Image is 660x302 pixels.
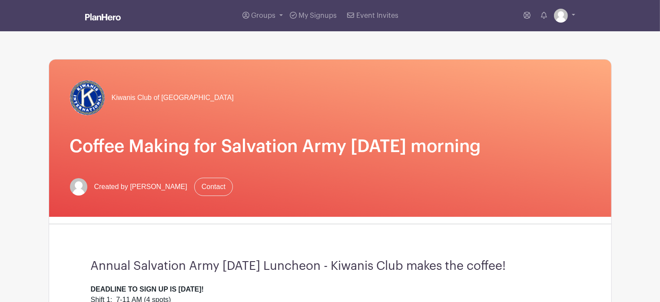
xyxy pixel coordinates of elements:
h3: Annual Salvation Army [DATE] Luncheon - Kiwanis Club makes the coffee! [91,259,570,274]
span: My Signups [298,12,337,19]
img: default-ce2991bfa6775e67f084385cd625a349d9dcbb7a52a09fb2fda1e96e2d18dcdb.png [70,178,87,196]
span: Kiwanis Club of [GEOGRAPHIC_DATA] [112,93,234,103]
span: Groups [251,12,275,19]
img: KI_seal_color.jpg [70,80,105,115]
strong: DEADLINE TO SIGN UP IS [DATE]! [91,285,204,293]
span: Created by [PERSON_NAME] [94,182,187,192]
span: Event Invites [356,12,398,19]
img: default-ce2991bfa6775e67f084385cd625a349d9dcbb7a52a09fb2fda1e96e2d18dcdb.png [554,9,568,23]
img: logo_white-6c42ec7e38ccf1d336a20a19083b03d10ae64f83f12c07503d8b9e83406b4c7d.svg [85,13,121,20]
a: Contact [194,178,233,196]
h1: Coffee Making for Salvation Army [DATE] morning [70,136,590,157]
